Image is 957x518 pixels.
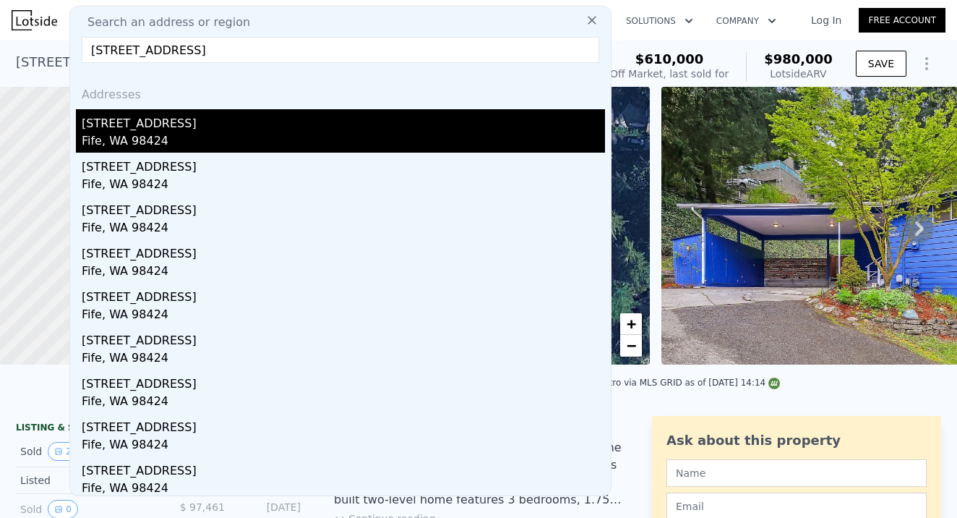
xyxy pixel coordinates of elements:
div: [STREET_ADDRESS] [82,283,605,306]
img: Lotside [12,10,57,30]
span: Search an address or region [76,14,250,31]
span: − [627,336,636,354]
input: Name [666,459,927,487]
img: NWMLS Logo [768,378,780,389]
button: Company [705,8,788,34]
div: Fife, WA 98424 [82,176,605,196]
div: Ask about this property [666,430,927,451]
span: $980,000 [764,51,833,67]
div: [STREET_ADDRESS] [82,109,605,132]
div: Fife, WA 98424 [82,349,605,370]
div: [STREET_ADDRESS] [82,239,605,263]
div: Addresses [76,75,605,109]
div: Listed [20,473,149,488]
span: + [627,315,636,333]
button: View historical data [48,442,83,461]
input: Enter an address, city, region, neighborhood or zip code [82,37,599,63]
div: Fife, WA 98424 [82,263,605,283]
div: Fife, WA 98424 [82,219,605,239]
div: [STREET_ADDRESS] [82,457,605,480]
div: [STREET_ADDRESS] [82,370,605,393]
button: Show Options [912,49,941,78]
div: [STREET_ADDRESS] [82,326,605,349]
div: [STREET_ADDRESS] [82,413,605,436]
div: Fife, WA 98424 [82,480,605,500]
div: [STREET_ADDRESS] [82,196,605,219]
div: Fife, WA 98424 [82,436,605,457]
div: Sold [20,442,149,461]
span: $ 97,461 [180,501,225,513]
div: Fife, WA 98424 [82,132,605,153]
span: $610,000 [635,51,704,67]
div: [STREET_ADDRESS] , [GEOGRAPHIC_DATA] , WA 98155 [16,52,365,72]
a: Free Account [859,8,945,33]
a: Zoom in [620,313,642,335]
div: [STREET_ADDRESS] [82,153,605,176]
div: Fife, WA 98424 [82,393,605,413]
div: Off Market, last sold for [610,67,729,81]
div: Lotside ARV [764,67,833,81]
div: Fife, WA 98424 [82,306,605,326]
div: LISTING & SALE HISTORY [16,422,305,436]
a: Log In [794,13,859,27]
button: SAVE [856,51,906,77]
a: Zoom out [620,335,642,357]
button: Solutions [614,8,705,34]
